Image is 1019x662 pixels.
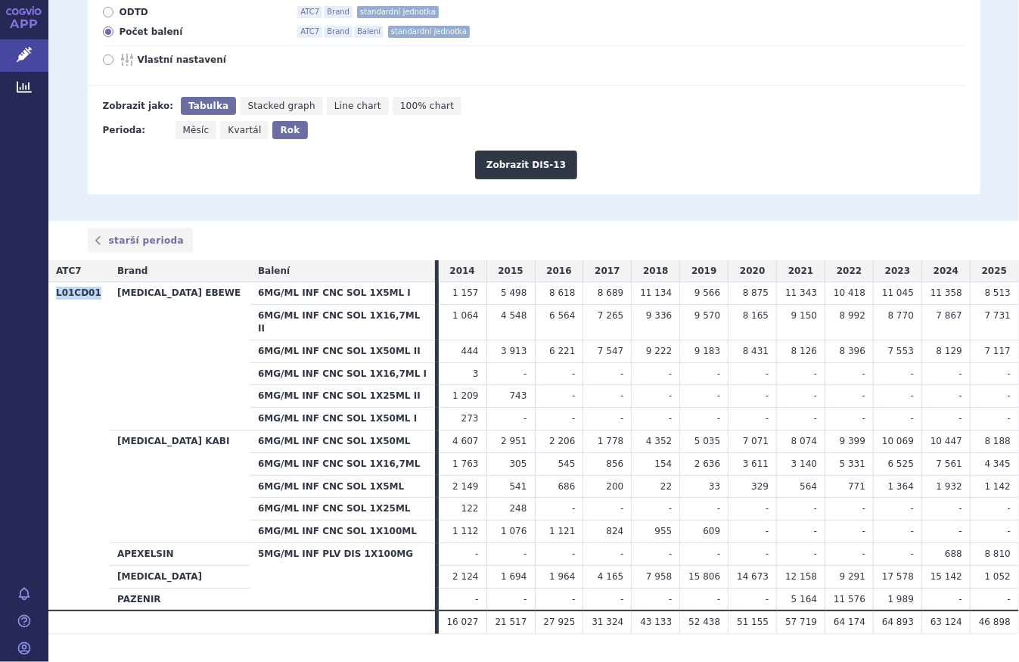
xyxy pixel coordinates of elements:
[766,503,769,514] span: -
[959,526,962,536] span: -
[840,346,865,356] span: 8 396
[848,481,865,492] span: 771
[280,125,300,135] span: Rok
[354,26,384,38] span: Balení
[452,436,478,446] span: 4 607
[751,481,769,492] span: 329
[1008,368,1011,379] span: -
[250,408,435,430] th: 6MG/ML INF CNC SOL 1X50ML I
[888,594,914,605] span: 1 989
[814,413,817,424] span: -
[709,481,720,492] span: 33
[945,549,962,559] span: 688
[814,549,817,559] span: -
[834,287,865,298] span: 10 418
[694,287,720,298] span: 9 566
[985,346,1011,356] span: 7 117
[510,503,527,514] span: 248
[766,549,769,559] span: -
[510,481,527,492] span: 541
[501,310,527,321] span: 4 548
[501,571,527,582] span: 1 694
[1008,594,1011,605] span: -
[777,260,825,282] td: 2021
[549,346,575,356] span: 6 221
[620,594,623,605] span: -
[646,571,672,582] span: 7 958
[694,346,720,356] span: 9 183
[882,617,914,627] span: 64 893
[985,287,1011,298] span: 8 513
[840,571,865,582] span: 9 291
[110,282,250,430] th: [MEDICAL_DATA] EBEWE
[461,503,479,514] span: 122
[549,287,575,298] span: 8 618
[911,368,914,379] span: -
[717,390,720,401] span: -
[188,101,228,111] span: Tabulka
[930,287,962,298] span: 11 358
[103,121,168,139] div: Perioda:
[959,503,962,514] span: -
[501,526,527,536] span: 1 076
[814,390,817,401] span: -
[250,521,435,543] th: 6MG/ML INF CNC SOL 1X100ML
[743,436,769,446] span: 7 071
[640,287,672,298] span: 11 134
[598,571,623,582] span: 4 165
[324,6,353,18] span: Brand
[543,617,575,627] span: 27 925
[247,101,315,111] span: Stacked graph
[572,503,575,514] span: -
[743,346,769,356] span: 8 431
[814,368,817,379] span: -
[258,266,290,276] span: Balení
[1008,526,1011,536] span: -
[572,549,575,559] span: -
[48,282,110,611] th: L01CD01
[110,543,250,566] th: APEXELSIN
[558,481,576,492] span: 686
[250,305,435,340] th: 6MG/ML INF CNC SOL 1X16,7ML II
[138,54,304,66] span: Vlastní nastavení
[930,617,962,627] span: 63 124
[598,436,623,446] span: 1 778
[110,430,250,543] th: [MEDICAL_DATA] KABI
[800,481,817,492] span: 564
[669,390,672,401] span: -
[250,430,435,453] th: 6MG/ML INF CNC SOL 1X50ML
[598,287,623,298] span: 8 689
[688,617,720,627] span: 52 438
[606,526,623,536] span: 824
[1008,390,1011,401] span: -
[937,310,962,321] span: 7 867
[743,458,769,469] span: 3 611
[785,617,817,627] span: 57 719
[461,413,479,424] span: 273
[501,287,527,298] span: 5 498
[572,390,575,401] span: -
[669,503,672,514] span: -
[825,260,874,282] td: 2022
[985,310,1011,321] span: 7 731
[620,368,623,379] span: -
[743,310,769,321] span: 8 165
[882,436,914,446] span: 10 069
[475,151,577,179] button: Zobrazit DIS-13
[840,310,865,321] span: 8 992
[452,390,478,401] span: 1 209
[334,101,381,111] span: Line chart
[862,368,865,379] span: -
[1008,413,1011,424] span: -
[743,287,769,298] span: 8 875
[703,526,720,536] span: 609
[250,452,435,475] th: 6MG/ML INF CNC SOL 1X16,7ML
[250,362,435,385] th: 6MG/ML INF CNC SOL 1X16,7ML I
[959,413,962,424] span: -
[523,413,527,424] span: -
[646,310,672,321] span: 9 336
[523,368,527,379] span: -
[110,588,250,611] th: PAZENIR
[862,413,865,424] span: -
[400,101,454,111] span: 100% chart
